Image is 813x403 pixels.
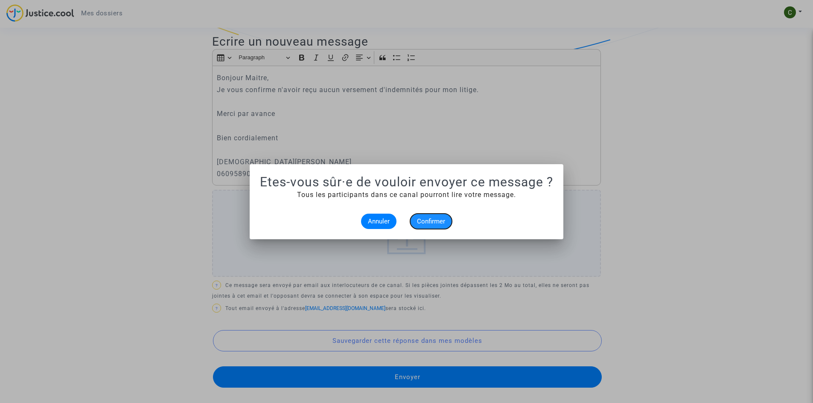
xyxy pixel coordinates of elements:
[417,217,445,225] span: Confirmer
[260,174,553,190] h1: Etes-vous sûr·e de vouloir envoyer ce message ?
[410,214,452,229] button: Confirmer
[297,191,516,199] span: Tous les participants dans ce canal pourront lire votre message.
[361,214,396,229] button: Annuler
[368,217,390,225] span: Annuler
